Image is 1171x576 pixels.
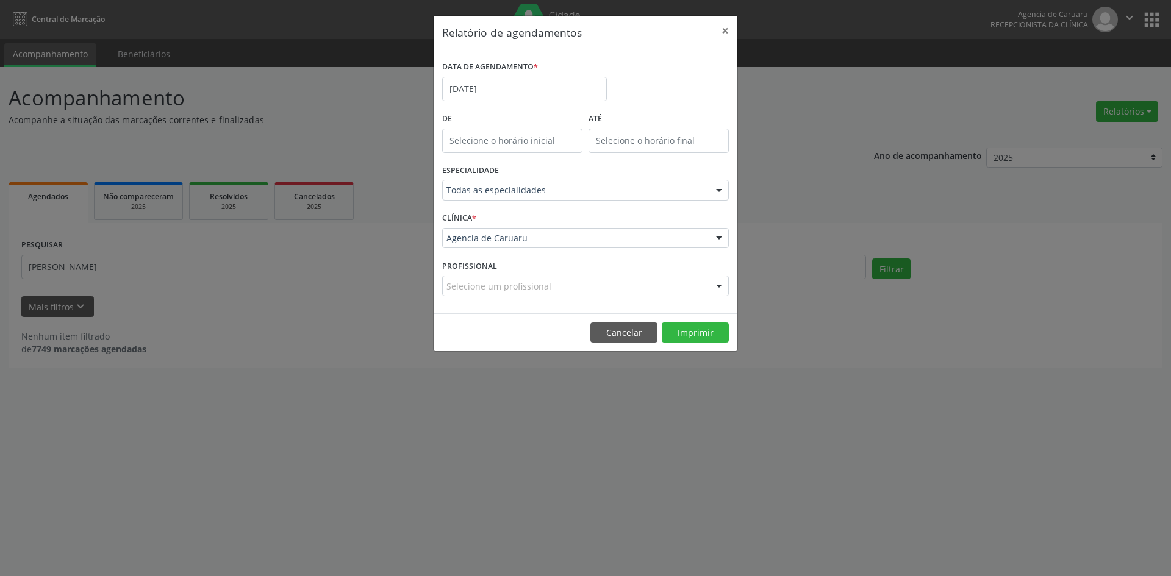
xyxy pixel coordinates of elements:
[442,77,607,101] input: Selecione uma data ou intervalo
[442,24,582,40] h5: Relatório de agendamentos
[713,16,737,46] button: Close
[442,209,476,228] label: CLÍNICA
[446,232,704,244] span: Agencia de Caruaru
[442,257,497,276] label: PROFISSIONAL
[446,280,551,293] span: Selecione um profissional
[662,322,729,343] button: Imprimir
[442,58,538,77] label: DATA DE AGENDAMENTO
[442,129,582,153] input: Selecione o horário inicial
[590,322,657,343] button: Cancelar
[446,184,704,196] span: Todas as especialidades
[442,110,582,129] label: De
[589,129,729,153] input: Selecione o horário final
[442,162,499,180] label: ESPECIALIDADE
[589,110,729,129] label: ATÉ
